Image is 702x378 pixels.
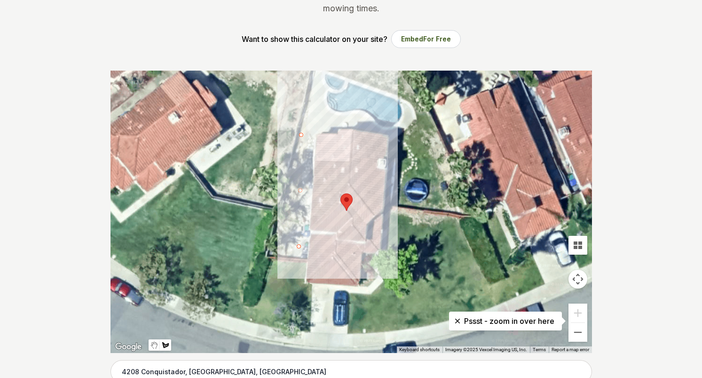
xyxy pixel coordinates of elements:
[457,315,554,327] p: Pssst - zoom in over here
[399,346,440,353] button: Keyboard shortcuts
[160,339,171,351] button: Draw a shape
[149,339,160,351] button: Stop drawing
[568,270,587,289] button: Map camera controls
[568,304,587,322] button: Zoom in
[568,236,587,255] button: Tilt map
[391,30,461,48] button: EmbedFor Free
[113,341,144,353] img: Google
[445,347,527,352] span: Imagery ©2025 Vexcel Imaging US, Inc.
[568,323,587,342] button: Zoom out
[242,33,387,45] p: Want to show this calculator on your site?
[533,347,546,352] a: Terms (opens in new tab)
[113,341,144,353] a: Open this area in Google Maps (opens a new window)
[552,347,589,352] a: Report a map error
[423,35,451,43] span: For Free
